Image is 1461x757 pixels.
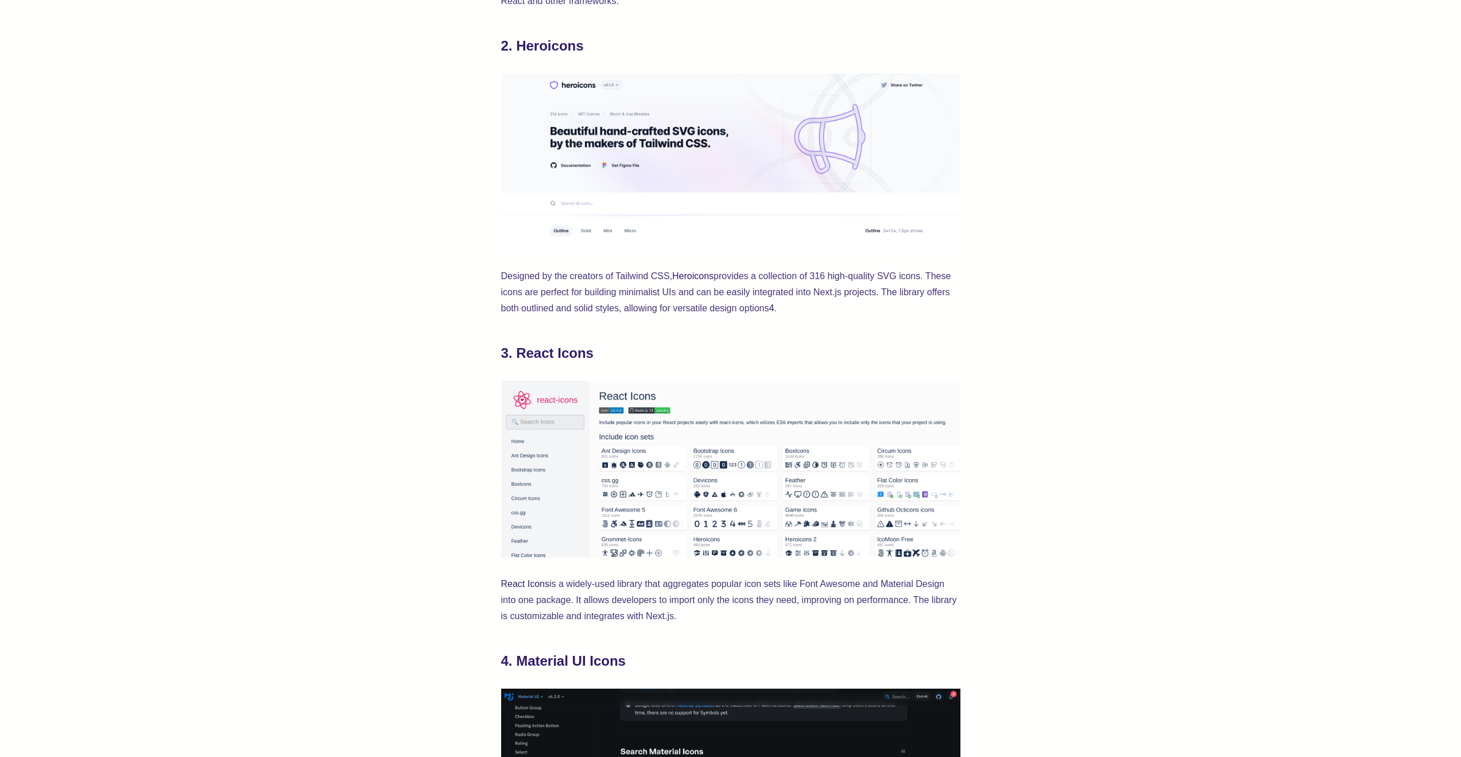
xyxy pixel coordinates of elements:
p: is a widely-used library that aggregates popular icon sets like Font Awesome and Material Design ... [501,576,960,624]
p: Designed by the creators of Tailwind CSS, provides a collection of 316 high-quality SVG icons. Th... [501,268,960,316]
a: 4 [769,303,774,313]
h2: 2. Heroicons [501,37,960,55]
h2: 4. Material UI Icons [501,652,960,670]
a: React Icons [501,579,549,589]
img: Herocoins [501,74,960,250]
img: React Icons [501,381,960,558]
a: Heroicons [672,271,714,281]
h2: 3. React Icons [501,344,960,362]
